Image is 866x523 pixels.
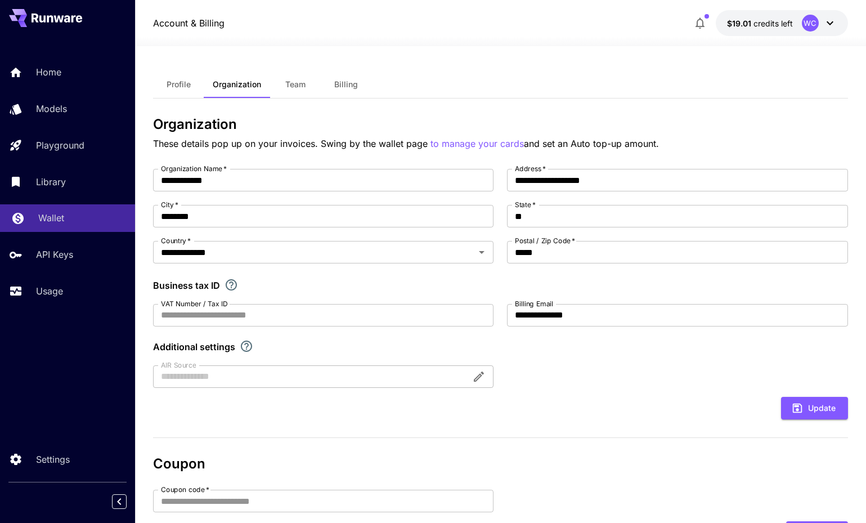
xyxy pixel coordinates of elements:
p: Usage [36,284,63,298]
span: $19.01 [727,19,753,28]
span: Organization [213,79,261,90]
label: Coupon code [161,485,209,494]
nav: breadcrumb [153,16,225,30]
label: Billing Email [515,299,553,309]
div: Collapse sidebar [120,491,135,512]
h3: Coupon [153,456,847,472]
button: Open [474,244,490,260]
button: Collapse sidebar [112,494,127,509]
p: Models [36,102,67,115]
p: Playground [36,138,84,152]
p: Business tax ID [153,279,220,292]
p: Additional settings [153,340,235,354]
label: AIR Source [161,360,196,370]
span: Profile [167,79,191,90]
p: Settings [36,453,70,466]
label: Country [161,236,191,245]
span: Billing [334,79,358,90]
button: to manage your cards [430,137,524,151]
h3: Organization [153,117,847,132]
div: WC [802,15,819,32]
a: Account & Billing [153,16,225,30]
span: These details pop up on your invoices. Swing by the wallet page [153,138,430,149]
label: VAT Number / Tax ID [161,299,228,309]
p: Home [36,65,61,79]
label: State [515,200,536,209]
p: Wallet [38,211,64,225]
label: Postal / Zip Code [515,236,575,245]
span: Team [285,79,306,90]
label: Address [515,164,546,173]
svg: If you are a business tax registrant, please enter your business tax ID here. [225,278,238,292]
div: $19.011 [727,17,793,29]
span: credits left [753,19,793,28]
p: Library [36,175,66,189]
button: Update [781,397,848,420]
label: Organization Name [161,164,227,173]
span: and set an Auto top-up amount. [524,138,659,149]
p: API Keys [36,248,73,261]
label: City [161,200,178,209]
button: $19.011WC [716,10,848,36]
svg: Explore additional customization settings [240,339,253,353]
